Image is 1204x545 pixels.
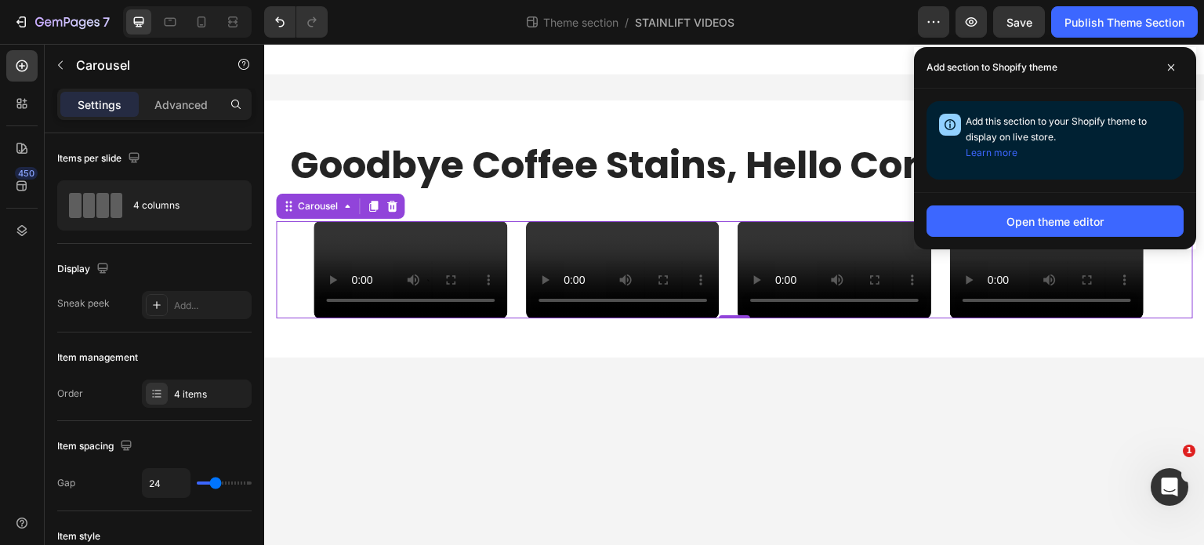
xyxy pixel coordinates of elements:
button: Learn more [966,145,1017,161]
span: / [625,14,629,31]
div: Add... [174,299,248,313]
span: STAINLIFT VIDEOS [635,14,734,31]
div: Sneak peek [57,296,110,311]
p: Advanced [154,96,208,113]
span: Save [1006,16,1032,29]
video: Video [473,177,667,274]
video: Video [686,177,879,274]
span: Add this section to your Shopify theme to display on live store. [966,115,1147,158]
span: Theme section [540,14,622,31]
div: Undo/Redo [264,6,328,38]
button: Open theme editor [927,205,1184,237]
iframe: Intercom live chat [1151,468,1188,506]
span: 1 [1183,445,1195,457]
p: Carousel [76,56,209,74]
div: 450 [15,167,38,180]
div: Publish Theme Section [1064,14,1184,31]
iframe: To enrich screen reader interactions, please activate Accessibility in Grammarly extension settings [264,44,1204,545]
div: Open theme editor [1006,213,1104,230]
p: 7 [103,13,110,31]
div: 4 columns [133,187,229,223]
p: Add section to Shopify theme [927,60,1057,75]
div: 4 items [174,387,248,401]
div: Items per slide [57,148,143,169]
div: Item management [57,351,138,365]
input: Auto [143,469,190,497]
div: Item spacing [57,436,136,457]
p: Settings [78,96,121,113]
button: Publish Theme Section [1051,6,1198,38]
button: 7 [6,6,117,38]
div: Order [57,387,83,401]
div: Carousel [31,155,77,169]
div: Item style [57,529,100,543]
div: Display [57,259,112,280]
button: Save [993,6,1045,38]
div: Gap [57,476,75,490]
